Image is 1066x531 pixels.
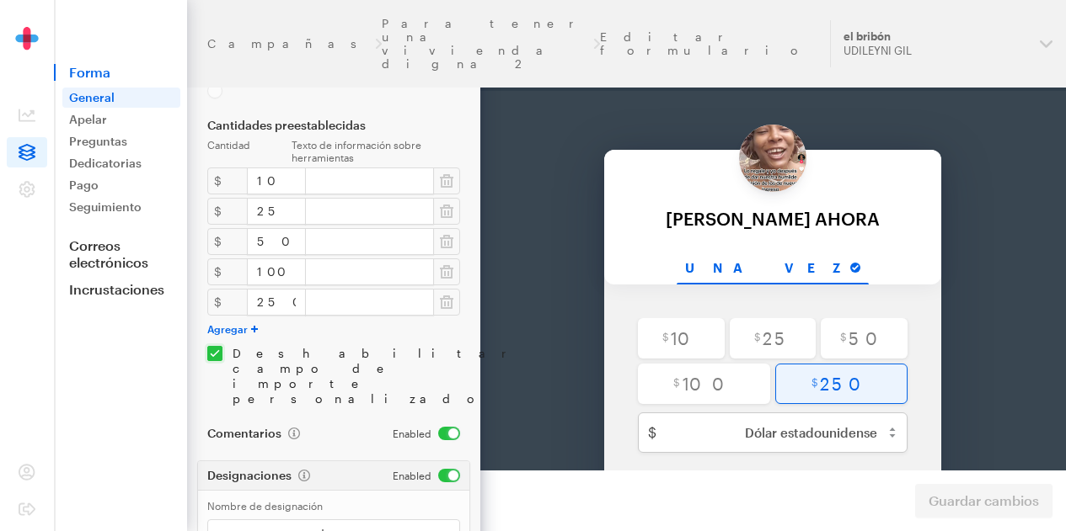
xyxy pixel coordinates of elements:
[54,281,187,298] a: Incrustaciones
[214,204,241,218] font: $
[214,264,241,279] font: $
[207,37,375,50] a: Campañas
[62,175,180,195] a: Pago
[207,118,366,132] font: Cantidades preestablecidas
[382,17,593,71] a: Para tener una vivienda digna 2
[844,29,891,43] font: el bribón
[207,468,292,482] font: Designaciones
[207,426,281,440] font: Comentarios
[69,281,164,297] font: Incrustaciones
[207,36,375,50] font: Campañas
[280,118,583,137] div: [PERSON_NAME] AHORA
[62,109,180,130] a: Apelar
[69,178,99,192] font: Pago
[69,199,142,214] font: Seguimiento
[62,88,180,108] a: General
[69,90,115,104] font: General
[54,237,187,271] a: Correos electrónicos
[207,322,258,336] button: Agregar
[214,173,241,188] font: $
[69,237,148,270] font: Correos electrónicos
[207,323,248,335] font: Agregar
[62,153,180,173] a: Dedicatorias
[62,131,180,151] a: Preguntas
[69,156,142,170] font: Dedicatorias
[214,234,241,248] font: $
[207,139,250,151] font: Cantidad
[62,197,180,217] a: Seguimiento
[69,112,107,126] font: Apelar
[214,295,241,309] font: $
[292,139,421,163] font: Texto de información sobre herramientas
[844,44,912,57] font: UDILEYNI GIL
[69,64,110,80] font: Forma
[207,500,323,512] font: Nombre de designación
[830,20,1066,67] button: el bribón UDILEYNI GIL
[69,134,127,148] font: Preguntas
